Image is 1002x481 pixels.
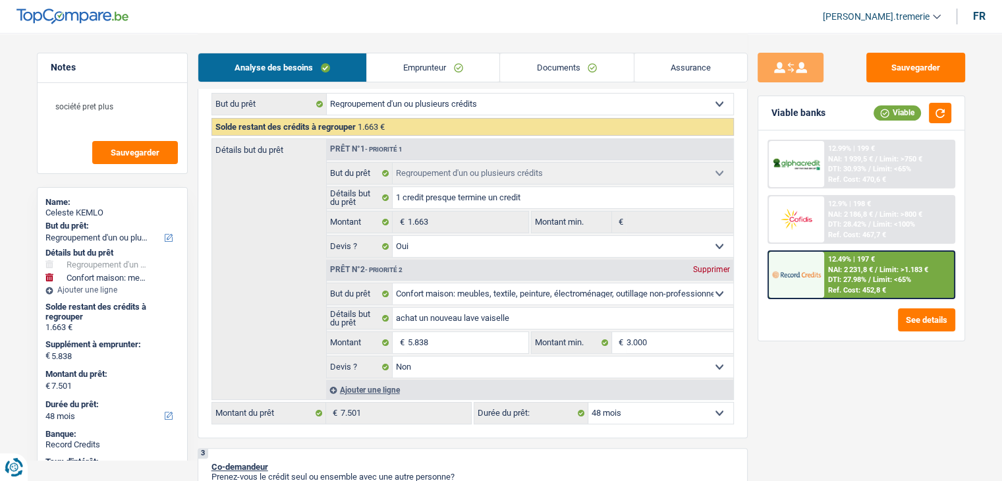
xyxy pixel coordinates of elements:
div: Celeste KEMLO [45,208,179,218]
div: 12.9% | 198 € [828,200,871,208]
div: Ref. Cost: 470,6 € [828,175,886,184]
span: 1.663 € [358,122,385,132]
label: Montant [327,332,393,353]
div: Name: [45,197,179,208]
label: Durée du prêt: [474,403,588,424]
a: [PERSON_NAME].tremerie [812,6,941,28]
span: DTI: 28.42% [828,220,866,229]
img: AlphaCredit [772,157,821,172]
label: But du prêt: [45,221,177,231]
span: Limit: <100% [873,220,915,229]
div: Ref. Cost: 467,7 € [828,231,886,239]
div: Prêt n°2 [327,266,406,274]
label: Montant du prêt [212,403,326,424]
label: Montant min. [532,212,612,233]
label: Détails but du prêt [212,139,326,154]
a: Documents [500,53,633,82]
label: Montant [327,212,393,233]
div: Ajouter une ligne [326,380,733,399]
span: DTI: 30.93% [828,165,866,173]
button: See details [898,308,955,331]
a: Assurance [634,53,747,82]
span: NAI: 2 231,8 € [828,266,873,274]
span: € [612,332,626,353]
span: Limit: >750 € [879,155,922,163]
span: € [45,381,50,391]
div: Ajouter une ligne [45,285,179,295]
span: / [875,155,877,163]
div: Record Credits [45,439,179,450]
span: € [612,212,626,233]
span: € [393,212,407,233]
img: TopCompare Logo [16,9,128,24]
span: / [868,165,871,173]
span: € [393,332,407,353]
span: € [326,403,341,424]
label: Durée du prêt: [45,399,177,410]
span: € [45,351,50,361]
label: Montant du prêt: [45,369,177,380]
div: Viable banks [771,107,825,119]
span: DTI: 27.98% [828,275,866,284]
label: But du prêt [212,94,327,115]
span: NAI: 1 939,5 € [828,155,873,163]
h5: Notes [51,62,174,73]
span: / [868,275,871,284]
div: Prêt n°1 [327,145,406,154]
label: Supplément à emprunter: [45,339,177,350]
label: But du prêt [327,163,393,184]
span: / [875,210,877,219]
label: Détails but du prêt [327,308,393,329]
span: NAI: 2 186,8 € [828,210,873,219]
div: fr [973,10,986,22]
span: - Priorité 1 [365,146,403,153]
span: Limit: <65% [873,275,911,284]
img: Cofidis [772,207,821,231]
span: Co-demandeur [211,462,268,472]
div: Viable [874,105,921,120]
label: But du prêt [327,283,393,304]
span: Limit: >800 € [879,210,922,219]
div: Détails but du prêt [45,248,179,258]
div: Taux d'intérêt: [45,457,179,467]
div: 3 [198,449,208,459]
span: Limit: >1.183 € [879,266,928,274]
label: Devis ? [327,236,393,257]
span: / [868,220,871,229]
button: Sauvegarder [92,141,178,164]
div: 12.99% | 199 € [828,144,875,153]
span: [PERSON_NAME].tremerie [823,11,930,22]
a: Emprunteur [367,53,499,82]
div: Solde restant des crédits à regrouper [45,302,179,322]
a: Analyse des besoins [198,53,366,82]
label: Montant min. [532,332,612,353]
span: Sauvegarder [111,148,159,157]
div: 1.663 € [45,322,179,333]
div: Ref. Cost: 452,8 € [828,286,886,295]
div: Banque: [45,429,179,439]
label: Devis ? [327,356,393,378]
div: Supprimer [690,266,733,273]
div: 12.49% | 197 € [828,255,875,264]
span: - Priorité 2 [365,266,403,273]
span: Solde restant des crédits à regrouper [215,122,356,132]
span: / [875,266,877,274]
img: Record Credits [772,262,821,287]
span: Limit: <65% [873,165,911,173]
label: Détails but du prêt [327,187,393,208]
button: Sauvegarder [866,53,965,82]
